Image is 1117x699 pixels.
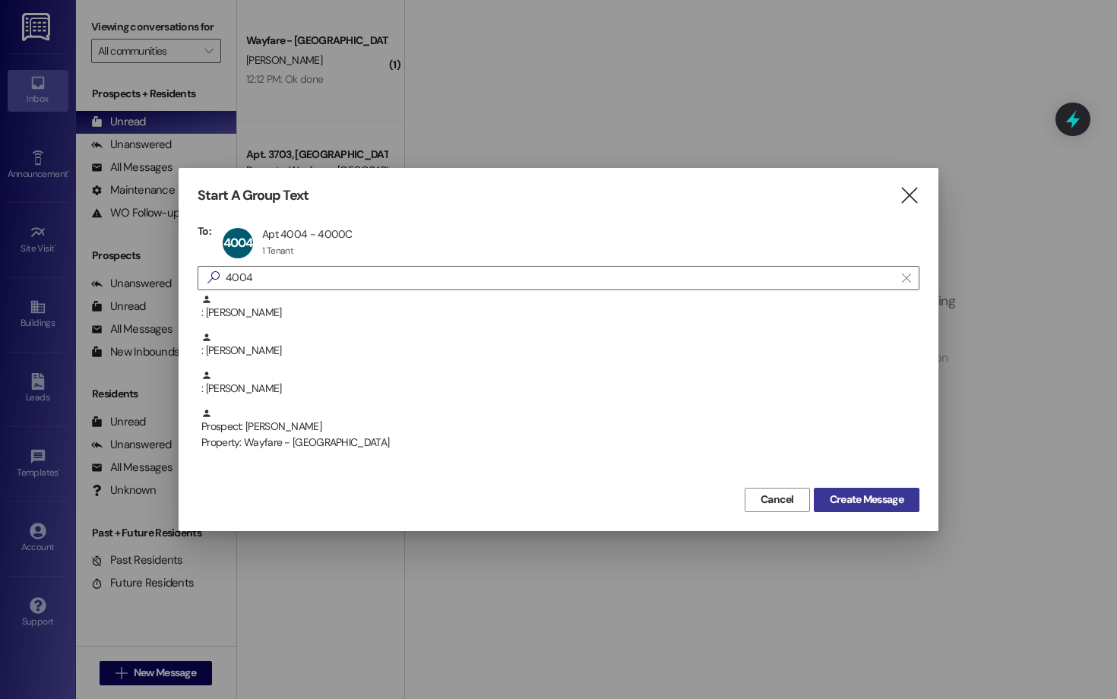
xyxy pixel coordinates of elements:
div: Apt 4004 - 4000C [262,227,353,241]
h3: Start A Group Text [198,187,309,204]
button: Create Message [814,488,919,512]
span: 4004 [223,235,253,251]
div: Property: Wayfare - [GEOGRAPHIC_DATA] [201,435,919,451]
span: Create Message [830,492,903,508]
input: Search for any contact or apartment [226,267,894,289]
i:  [899,188,919,204]
div: : [PERSON_NAME] [198,370,919,408]
div: : [PERSON_NAME] [198,294,919,332]
button: Cancel [745,488,810,512]
div: 1 Tenant [262,245,293,257]
div: Prospect: [PERSON_NAME] [201,408,919,451]
span: Cancel [761,492,794,508]
button: Clear text [894,267,919,289]
div: : [PERSON_NAME] [198,332,919,370]
i:  [201,270,226,286]
div: : [PERSON_NAME] [201,294,919,321]
div: : [PERSON_NAME] [201,370,919,397]
i:  [902,272,910,284]
div: : [PERSON_NAME] [201,332,919,359]
h3: To: [198,224,211,238]
div: Prospect: [PERSON_NAME]Property: Wayfare - [GEOGRAPHIC_DATA] [198,408,919,446]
